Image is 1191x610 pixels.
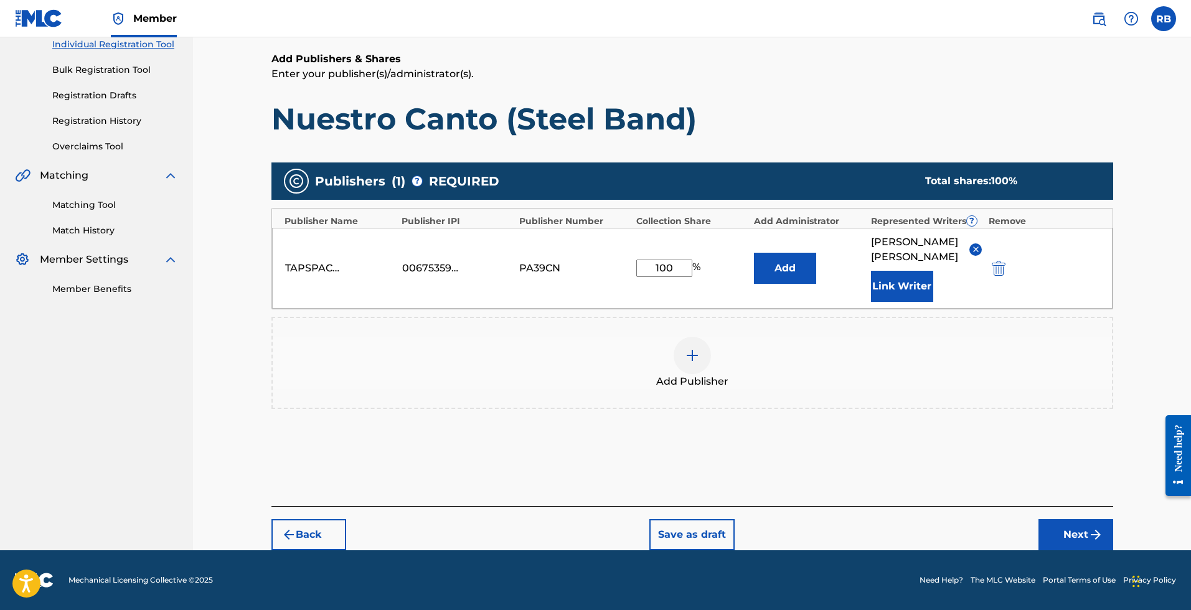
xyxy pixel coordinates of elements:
[111,11,126,26] img: Top Rightsholder
[315,172,385,190] span: Publishers
[15,168,31,183] img: Matching
[754,215,865,228] div: Add Administrator
[1156,403,1191,509] iframe: Resource Center
[519,215,631,228] div: Publisher Number
[1129,550,1191,610] iframe: Chat Widget
[52,224,178,237] a: Match History
[991,175,1017,187] span: 100 %
[52,115,178,128] a: Registration History
[163,168,178,183] img: expand
[402,215,513,228] div: Publisher IPI
[1043,575,1116,586] a: Portal Terms of Use
[920,575,963,586] a: Need Help?
[163,252,178,267] img: expand
[1123,575,1176,586] a: Privacy Policy
[392,172,405,190] span: ( 1 )
[271,52,1113,67] h6: Add Publishers & Shares
[15,252,30,267] img: Member Settings
[1038,519,1113,550] button: Next
[971,245,981,254] img: remove-from-list-button
[412,176,422,186] span: ?
[871,235,960,265] span: [PERSON_NAME] [PERSON_NAME]
[754,253,816,284] button: Add
[649,519,735,550] button: Save as draft
[285,215,396,228] div: Publisher Name
[971,575,1035,586] a: The MLC Website
[871,215,982,228] div: Represented Writers
[656,374,728,389] span: Add Publisher
[271,100,1113,138] h1: Nuestro Canto (Steel Band)
[992,261,1005,276] img: 12a2ab48e56ec057fbd8.svg
[52,38,178,51] a: Individual Registration Tool
[692,260,704,277] span: %
[1091,11,1106,26] img: search
[1086,6,1111,31] a: Public Search
[1088,527,1103,542] img: f7272a7cc735f4ea7f67.svg
[271,67,1113,82] p: Enter your publisher(s)/administrator(s).
[1124,11,1139,26] img: help
[281,527,296,542] img: 7ee5dd4eb1f8a8e3ef2f.svg
[1119,6,1144,31] div: Help
[685,348,700,363] img: add
[925,174,1088,189] div: Total shares:
[52,89,178,102] a: Registration Drafts
[52,199,178,212] a: Matching Tool
[52,140,178,153] a: Overclaims Tool
[40,252,128,267] span: Member Settings
[871,271,933,302] button: Link Writer
[289,174,304,189] img: publishers
[15,9,63,27] img: MLC Logo
[636,215,748,228] div: Collection Share
[15,573,54,588] img: logo
[1132,563,1140,600] div: Drag
[68,575,213,586] span: Mechanical Licensing Collective © 2025
[52,283,178,296] a: Member Benefits
[133,11,177,26] span: Member
[967,216,977,226] span: ?
[989,215,1100,228] div: Remove
[271,519,346,550] button: Back
[52,63,178,77] a: Bulk Registration Tool
[429,172,499,190] span: REQUIRED
[1151,6,1176,31] div: User Menu
[40,168,88,183] span: Matching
